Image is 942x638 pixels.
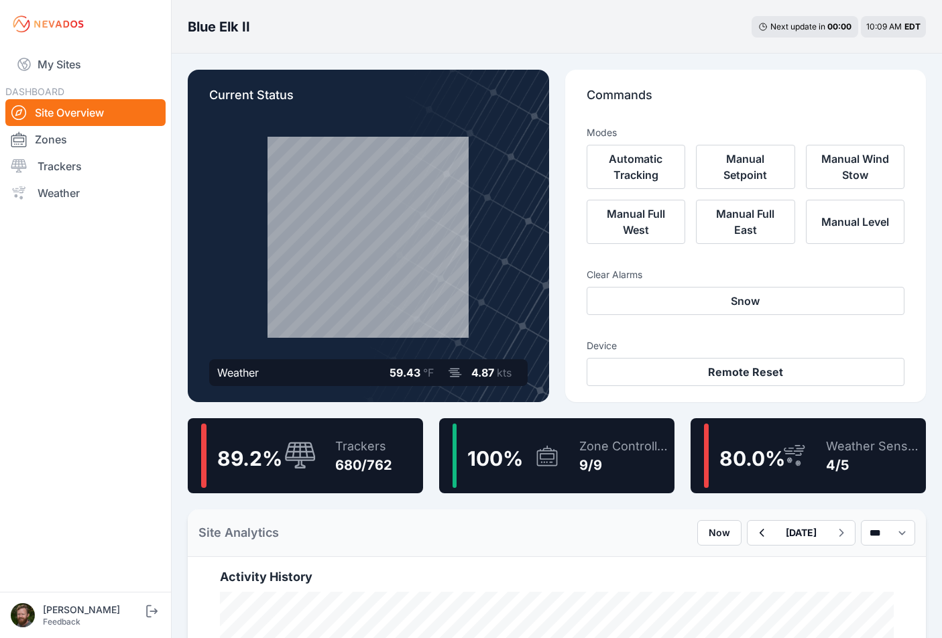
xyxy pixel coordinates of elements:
span: 80.0 % [719,446,785,470]
button: Automatic Tracking [587,145,686,189]
span: Next update in [770,21,825,31]
a: Zones [5,126,166,153]
span: EDT [904,21,921,31]
p: Commands [587,86,905,115]
div: Trackers [335,437,392,456]
a: 100%Zone Controllers9/9 [439,418,674,493]
button: Remote Reset [587,358,905,386]
span: °F [423,366,434,379]
div: Zone Controllers [579,437,669,456]
button: Manual Level [806,200,905,244]
h3: Clear Alarms [587,268,905,281]
div: [PERSON_NAME] [43,603,143,617]
button: [DATE] [775,521,827,545]
span: kts [497,366,512,379]
button: Manual Setpoint [696,145,795,189]
a: 80.0%Weather Sensors4/5 [691,418,926,493]
button: Manual Wind Stow [806,145,905,189]
div: 9/9 [579,456,669,474]
button: Now [697,520,742,546]
h3: Modes [587,126,617,139]
a: 89.2%Trackers680/762 [188,418,423,493]
a: My Sites [5,48,166,80]
img: Nevados [11,13,86,35]
div: 680/762 [335,456,392,474]
button: Snow [587,287,905,315]
span: 89.2 % [217,446,282,470]
span: DASHBOARD [5,86,64,97]
span: 59.43 [390,366,420,379]
a: Site Overview [5,99,166,126]
p: Current Status [209,86,528,115]
h2: Site Analytics [198,523,279,542]
span: 10:09 AM [866,21,902,31]
button: Manual Full East [696,200,795,244]
button: Manual Full West [587,200,686,244]
nav: Breadcrumb [188,9,250,44]
span: 4.87 [471,366,494,379]
h2: Activity History [220,568,894,586]
img: Sam Prest [11,603,35,627]
h3: Device [587,339,905,353]
div: 4/5 [826,456,921,474]
a: Trackers [5,153,166,180]
a: Weather [5,180,166,206]
div: Weather [217,365,259,381]
div: Weather Sensors [826,437,921,456]
h3: Blue Elk II [188,17,250,36]
div: 00 : 00 [827,21,851,32]
a: Feedback [43,617,80,627]
span: 100 % [467,446,523,470]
